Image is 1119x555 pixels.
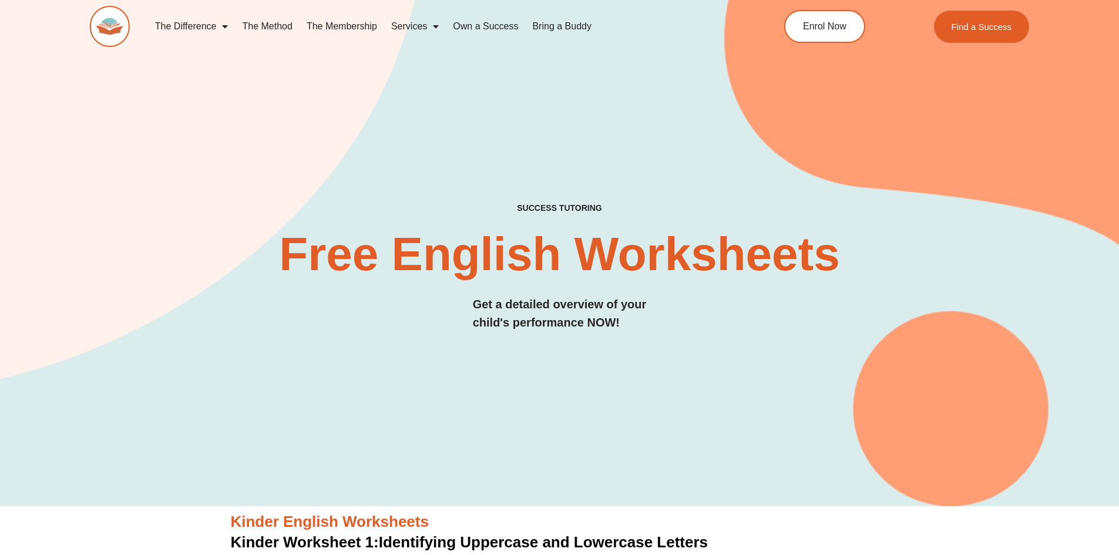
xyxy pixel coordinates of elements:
a: Find a Success [934,11,1030,43]
h3: Get a detailed overview of your child's performance NOW! [473,295,647,332]
h2: Free English Worksheets​ [250,231,870,278]
span: Kinder Worksheet 1: [231,533,379,551]
nav: Menu [148,13,731,40]
a: Bring a Buddy [525,13,599,40]
a: Enrol Now [784,10,865,43]
a: The Method [235,13,299,40]
span: Enrol Now [803,22,846,31]
a: Services [384,13,446,40]
span: Find a Success [952,22,1012,31]
h3: Kinder English Worksheets [231,512,889,532]
a: Own a Success [446,13,525,40]
a: Kinder Worksheet 1:Identifying Uppercase and Lowercase Letters [231,533,708,551]
h4: SUCCESS TUTORING​ [421,203,699,213]
a: The Difference [148,13,236,40]
a: The Membership [300,13,384,40]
